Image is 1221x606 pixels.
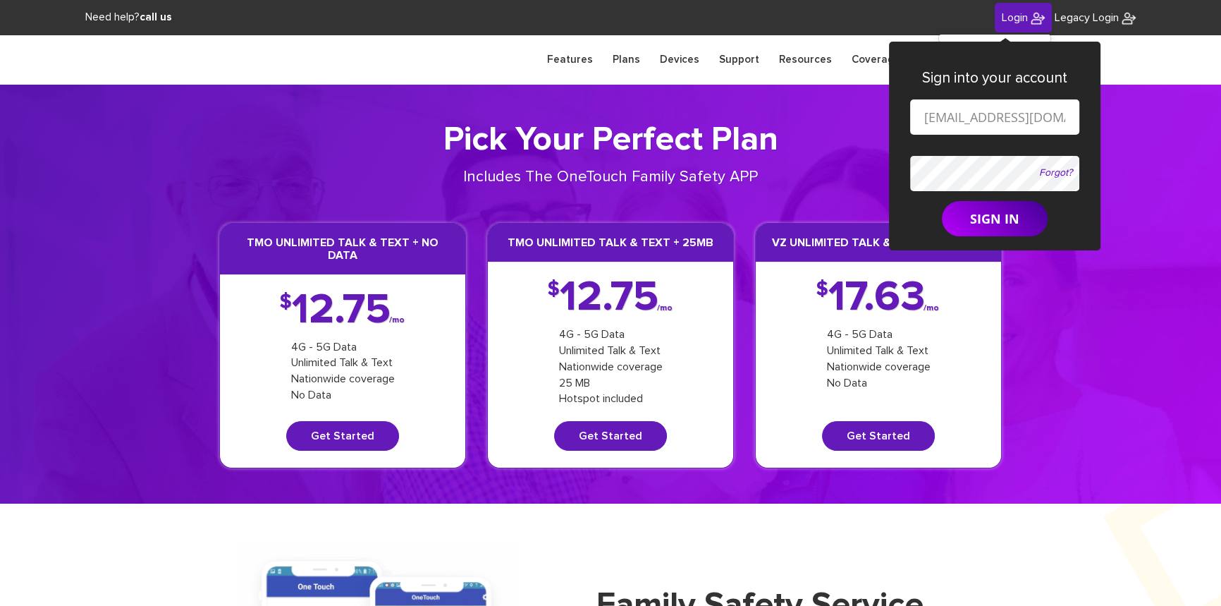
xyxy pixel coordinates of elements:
span: /mo [389,317,405,323]
a: Features [537,46,603,73]
div: 4G - 5G Data [291,339,395,356]
div: Unlimited Talk & Text [827,343,931,359]
div: Unlimited Talk & Text [291,355,395,371]
div: 12.75 [548,283,674,313]
img: YereimWireless [1122,11,1136,25]
a: Support [709,46,769,73]
img: YereimWireless [1031,11,1045,25]
span: Legacy Login [1055,12,1119,23]
div: Unlimited Talk & Text [559,343,663,359]
a: Devices [650,46,709,73]
button: SIGN IN [942,201,1048,236]
a: Forgot? [1039,168,1072,178]
a: Get Started [286,421,399,451]
div: 25 MB [559,375,663,392]
div: Nationwide coverage [559,359,663,375]
div: Nationwide coverage [827,359,931,375]
div: 12.75 [280,296,406,325]
span: $ [816,283,828,297]
h3: VZ Unlimited Talk & Text + No Data [756,224,1001,262]
h3: Sign into your account [910,70,1079,86]
strong: call us [140,12,172,23]
a: Legacy Login [1055,10,1136,26]
span: Need help? [85,12,172,23]
a: Get Started [822,421,935,451]
div: No Data [827,375,931,392]
h3: TMO Unlimited Talk & Text + 25MB [488,224,733,262]
div: No Data [291,387,395,404]
p: Includes The OneTouch Family Safety APP [415,166,806,188]
input: Email or Customer ID [910,99,1079,135]
span: /mo [657,305,673,311]
h3: TMO Unlimited Talk & Text + No Data [220,224,465,274]
a: Plans [603,46,650,73]
a: Get Started [554,421,667,451]
div: Nationwide coverage [291,371,395,387]
div: Hotspot included [559,391,663,407]
h1: Pick Your Perfect Plan [219,120,1002,161]
span: $ [548,283,560,297]
div: 4G - 5G Data [827,327,931,343]
div: 4G - 5G Data [559,327,663,343]
a: Resources [769,46,842,73]
span: Login [1002,12,1028,23]
span: $ [280,296,292,310]
span: /mo [924,305,939,311]
a: Coverage [842,46,910,73]
div: 17.63 [816,283,940,313]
